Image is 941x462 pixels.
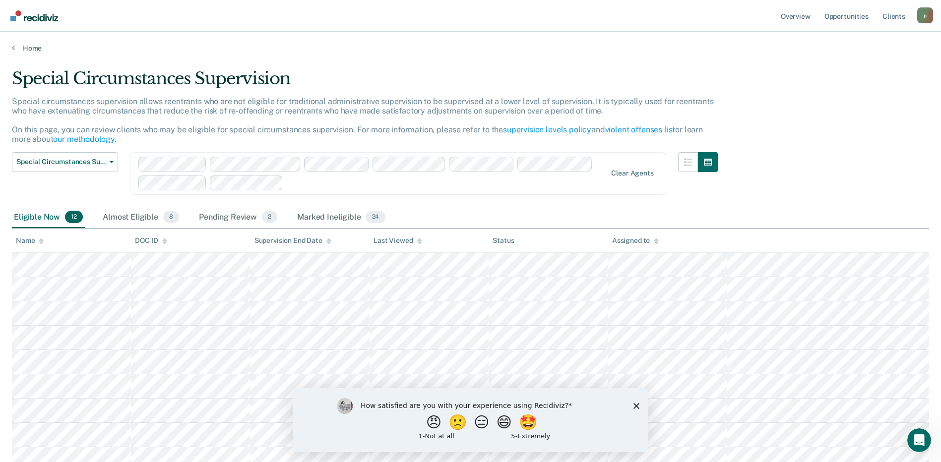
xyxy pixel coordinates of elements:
[53,134,115,144] a: our methodology
[254,236,331,245] div: Supervision End Date
[917,7,933,23] button: Profile dropdown button
[16,236,44,245] div: Name
[262,211,277,224] span: 2
[16,158,106,166] span: Special Circumstances Supervision
[605,125,676,134] a: violent offenses list
[163,211,179,224] span: 8
[101,207,181,229] div: Almost Eligible8
[12,152,118,172] button: Special Circumstances Supervision
[293,388,648,452] iframe: Survey by Kim from Recidiviz
[917,7,933,23] div: p
[12,68,718,97] div: Special Circumstances Supervision
[612,236,659,245] div: Assigned to
[135,236,167,245] div: DOC ID
[907,428,931,452] iframe: Intercom live chat
[12,97,714,144] p: Special circumstances supervision allows reentrants who are not eligible for traditional administ...
[10,10,58,21] img: Recidiviz
[611,169,653,177] div: Clear agents
[65,211,83,224] span: 12
[12,207,85,229] div: Eligible Now12
[493,236,514,245] div: Status
[374,236,422,245] div: Last Viewed
[503,125,591,134] a: supervision levels policy
[295,207,387,229] div: Marked Ineligible24
[197,207,279,229] div: Pending Review2
[366,211,385,224] span: 24
[12,44,929,53] a: Home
